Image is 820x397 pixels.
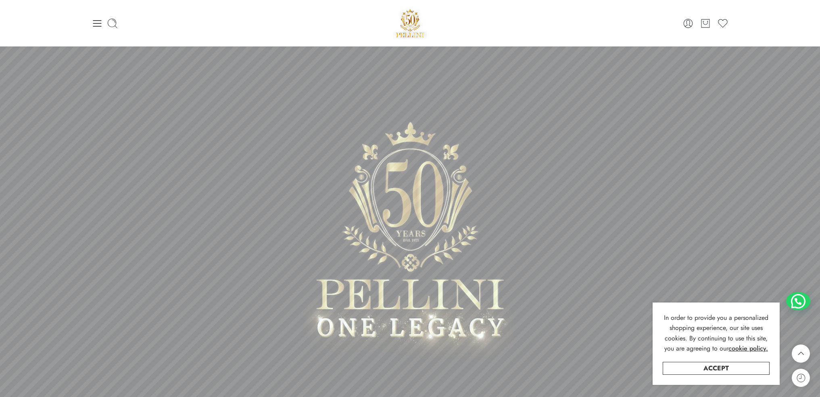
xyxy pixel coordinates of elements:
[393,6,428,40] a: Pellini -
[663,362,770,375] a: Accept
[664,313,768,353] span: In order to provide you a personalized shopping experience, our site uses cookies. By continuing ...
[393,6,428,40] img: Pellini
[717,18,728,29] a: Wishlist
[728,343,768,354] a: cookie policy.
[682,18,694,29] a: Login / Register
[700,18,711,29] a: Cart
